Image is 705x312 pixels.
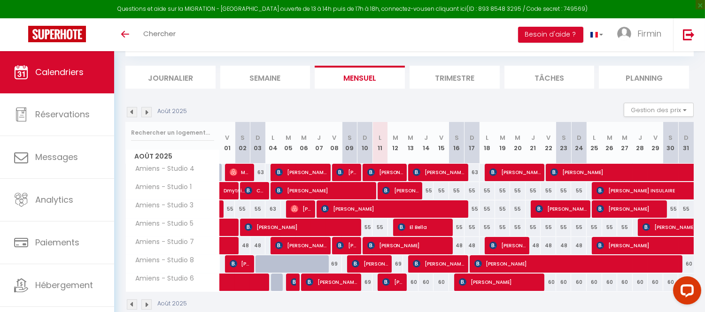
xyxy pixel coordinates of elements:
th: 25 [587,122,602,164]
div: 55 [372,219,388,236]
div: 60 [556,274,572,291]
span: Réservations [35,108,90,120]
abbr: M [622,133,628,142]
th: 16 [449,122,465,164]
div: 55 [510,219,526,236]
th: 15 [434,122,449,164]
abbr: S [240,133,245,142]
span: Hébergement [35,279,93,291]
div: 55 [449,182,465,199]
abbr: V [225,133,229,142]
span: [PERSON_NAME] [474,255,681,273]
div: 55 [480,200,495,218]
th: 05 [281,122,296,164]
div: 60 [678,255,694,273]
span: Paiements [35,236,79,248]
div: 60 [648,274,663,291]
span: Messages [35,151,78,163]
li: Journalier [125,66,216,89]
span: [PERSON_NAME] [336,163,357,181]
div: 48 [465,237,480,254]
div: 55 [418,182,434,199]
span: Chieck [PERSON_NAME] [245,182,265,199]
th: 08 [326,122,342,164]
div: 55 [526,219,541,236]
span: [PERSON_NAME] [306,273,357,291]
th: 20 [510,122,526,164]
div: 63 [265,200,281,218]
th: 02 [235,122,250,164]
div: 55 [571,219,587,236]
span: [PERSON_NAME] [230,255,250,273]
img: logout [683,29,695,40]
a: en cliquant ici [427,5,466,13]
abbr: D [684,133,689,142]
th: 13 [403,122,418,164]
div: 55 [465,182,480,199]
th: 03 [250,122,266,164]
div: 55 [510,200,526,218]
div: 55 [480,219,495,236]
div: 63 [465,164,480,181]
th: 10 [357,122,373,164]
a: Dmytriieva [PERSON_NAME] [220,182,235,200]
th: 23 [556,122,572,164]
abbr: L [271,133,274,142]
div: 55 [678,200,694,218]
span: Amiens - Studio 8 [127,255,197,266]
span: [PERSON_NAME] [275,163,327,181]
span: Amiens - Studio 6 [127,274,197,284]
li: Tâches [504,66,595,89]
div: 55 [617,219,633,236]
div: 60 [418,274,434,291]
th: 31 [678,122,694,164]
abbr: M [500,133,505,142]
th: 04 [265,122,281,164]
li: Trimestre [410,66,500,89]
th: 19 [495,122,511,164]
div: 63 [250,164,266,181]
span: [PERSON_NAME] [382,182,418,199]
span: [PERSON_NAME] [413,255,465,273]
span: [PERSON_NAME] [489,236,526,254]
span: Calendriers [35,66,84,78]
div: 48 [526,237,541,254]
span: [PERSON_NAME] [413,163,465,181]
div: 55 [449,219,465,236]
abbr: D [363,133,367,142]
abbr: S [455,133,459,142]
abbr: M [393,133,398,142]
button: Besoin d'aide ? [518,27,583,43]
div: 55 [465,200,480,218]
div: 48 [449,237,465,254]
div: 55 [526,182,541,199]
div: 55 [250,200,266,218]
abbr: M [301,133,307,142]
span: [PERSON_NAME] [367,236,450,254]
div: 55 [357,219,373,236]
div: 48 [541,237,556,254]
span: Amiens - Studio 4 [127,164,197,174]
li: Planning [599,66,689,89]
abbr: J [424,133,428,142]
div: 69 [357,274,373,291]
abbr: S [348,133,352,142]
div: 55 [235,200,250,218]
div: 60 [541,274,556,291]
abbr: L [593,133,596,142]
div: 60 [663,274,679,291]
th: 01 [220,122,235,164]
span: Chercher [143,29,176,38]
abbr: J [638,133,642,142]
th: 29 [648,122,663,164]
div: 60 [571,274,587,291]
th: 12 [388,122,403,164]
th: 18 [480,122,495,164]
span: Makan Konaté [230,163,250,181]
span: El Bella [398,218,449,236]
span: Amiens - Studio 5 [127,219,196,229]
div: 55 [556,219,572,236]
abbr: L [486,133,488,142]
div: 60 [587,274,602,291]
